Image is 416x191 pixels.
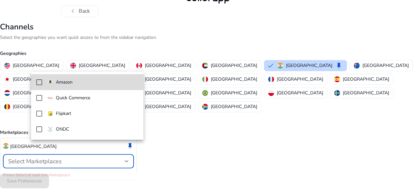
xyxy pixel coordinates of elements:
[47,111,53,117] img: flipkart.svg
[56,110,71,117] p: Flipkart
[47,95,53,101] img: quick-commerce.gif
[56,79,73,86] p: Amazon
[47,126,53,132] img: ondc-sm.webp
[56,94,90,102] p: Quick Commerce
[56,126,69,133] p: ONDC
[47,79,53,85] img: amazon.svg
